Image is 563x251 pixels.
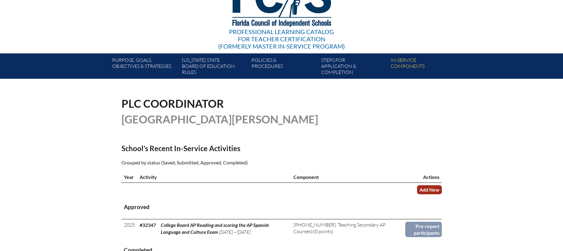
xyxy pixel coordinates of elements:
[219,229,251,235] span: [DATE] – [DATE]
[121,97,224,110] span: PLC Coordinator
[291,219,405,238] td: (60 points)
[319,56,388,79] a: Steps forapplication & completion
[417,185,442,194] a: Add New
[293,222,386,234] span: [PHONE_NUMBER]: Teaching Secondary AP Courses
[405,222,442,237] a: Pre-report participants
[291,171,405,183] th: Component
[121,144,334,153] h2: School’s Recent In-Service Activities
[161,222,269,234] span: College Board AP Reading and scoring the AP Spanish Language and Culture Exam
[121,113,318,126] span: [GEOGRAPHIC_DATA][PERSON_NAME]
[405,171,442,183] th: Actions
[121,171,137,183] th: Year
[121,159,334,167] p: Grouped by status (Saved, Submitted, Approved, Completed)
[121,219,137,238] td: 2025
[110,56,179,79] a: Purpose, goals,objectives & strategies
[238,35,325,43] span: for Teacher Certification
[180,56,249,79] a: [US_STATE] StateBoard of Education rules
[140,222,156,228] b: #32347
[137,171,291,183] th: Activity
[218,28,345,50] div: Professional Learning Catalog (formerly Master In-service Program)
[124,203,439,211] h3: Approved
[388,56,458,79] a: In-servicecomponents
[249,56,319,79] a: Policies &Procedures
